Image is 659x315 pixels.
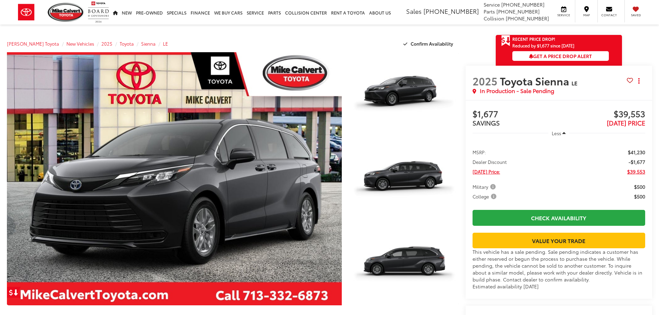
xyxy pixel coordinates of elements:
span: [DATE] PRICE [607,118,645,127]
span: MSRP: [473,149,486,156]
span: Less [552,130,561,136]
span: [DATE] Price: [473,168,500,175]
a: Sienna [141,40,156,47]
span: $39,553 [559,109,645,120]
button: Military [473,183,498,190]
a: 2025 [101,40,112,47]
button: Actions [633,75,645,87]
span: Dealer Discount [473,158,507,165]
span: $39,553 [627,168,645,175]
span: Collision [484,15,504,22]
img: 2025 Toyota Sienna LE [348,51,459,135]
span: Contact [601,13,617,17]
span: Map [579,13,594,17]
span: Confirm Availability [411,40,453,47]
span: $1,677 [473,109,559,120]
span: SAVINGS [473,118,500,127]
div: This vehicle has a sale pending. Sale pending indicates a customer has either reserved or begun t... [473,248,645,290]
img: 2025 Toyota Sienna LE [348,137,459,221]
a: Expand Photo 2 [349,138,459,220]
span: dropdown dots [638,78,640,84]
a: [PERSON_NAME] Toyota [7,40,59,47]
span: [PHONE_NUMBER] [506,15,549,22]
span: LE [571,79,577,87]
span: In Production - Sale Pending [480,87,554,95]
img: Mike Calvert Toyota [48,3,84,22]
span: Reduced by $1,677 since [DATE] [512,43,609,48]
span: Parts [484,8,495,15]
span: Saved [628,13,643,17]
a: Toyota [120,40,134,47]
span: [PHONE_NUMBER] [501,1,544,8]
span: Toyota Sienna [500,73,571,88]
a: Expand Photo 1 [349,52,459,134]
span: -$1,677 [629,158,645,165]
span: $500 [634,193,645,200]
span: College [473,193,498,200]
span: Service [484,1,500,8]
a: Expand Photo 3 [349,224,459,306]
span: $41,230 [628,149,645,156]
span: $500 [634,183,645,190]
a: Value Your Trade [473,233,645,248]
button: Confirm Availability [400,38,459,50]
a: Get Price Drop Alert [7,287,21,298]
a: Get Price Drop Alert Recent Price Drop! [496,35,622,43]
span: 2025 [473,73,497,88]
span: [PHONE_NUMBER] [423,7,479,16]
span: Recent Price Drop! [512,36,555,42]
a: New Vehicles [66,40,94,47]
span: [PHONE_NUMBER] [496,8,540,15]
span: Military [473,183,497,190]
span: Sales [406,7,422,16]
a: Check Availability [473,210,645,225]
img: 2025 Toyota Sienna LE [3,51,345,307]
span: Service [556,13,571,17]
button: Less [548,127,569,139]
button: College [473,193,499,200]
span: Get a Price Drop Alert [529,53,592,59]
span: Get Price Drop Alert [501,35,510,47]
img: 2025 Toyota Sienna LE [348,223,459,306]
a: Expand Photo 0 [7,52,342,305]
a: LE [163,40,168,47]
